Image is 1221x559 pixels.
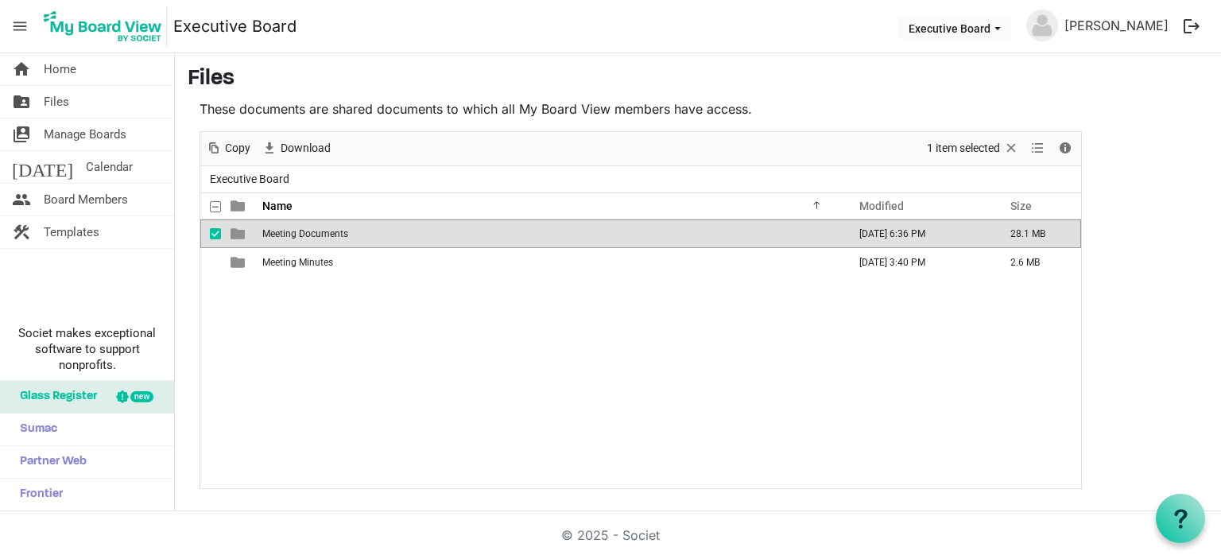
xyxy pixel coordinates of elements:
span: Calendar [86,151,133,183]
span: menu [5,11,35,41]
span: 1 item selected [925,138,1002,158]
span: Sumac [12,413,57,445]
td: is template cell column header type [221,248,258,277]
td: checkbox [200,248,221,277]
span: Glass Register [12,381,97,413]
div: new [130,391,153,402]
td: Meeting Minutes is template cell column header Name [258,248,843,277]
button: View dropdownbutton [1028,138,1047,158]
td: is template cell column header type [221,219,258,248]
span: Size [1010,200,1032,212]
td: checkbox [200,219,221,248]
a: My Board View Logo [39,6,173,46]
a: [PERSON_NAME] [1058,10,1175,41]
span: Executive Board [207,169,293,189]
button: Details [1055,138,1076,158]
img: My Board View Logo [39,6,167,46]
span: Meeting Minutes [262,257,333,268]
img: no-profile-picture.svg [1026,10,1058,41]
span: Templates [44,216,99,248]
a: Executive Board [173,10,297,42]
div: Details [1052,132,1079,165]
a: © 2025 - Societ [561,527,660,543]
span: Home [44,53,76,85]
div: Copy [200,132,256,165]
span: Manage Boards [44,118,126,150]
div: View [1025,132,1052,165]
span: home [12,53,31,85]
span: Modified [859,200,904,212]
span: Files [44,86,69,118]
button: Executive Board dropdownbutton [898,17,1011,39]
span: construction [12,216,31,248]
td: September 16, 2025 6:36 PM column header Modified [843,219,994,248]
span: Frontier [12,479,63,510]
button: Download [259,138,334,158]
span: people [12,184,31,215]
div: Clear selection [921,132,1025,165]
span: Meeting Documents [262,228,348,239]
button: Selection [924,138,1022,158]
span: Download [279,138,332,158]
td: September 12, 2025 3:40 PM column header Modified [843,248,994,277]
span: Name [262,200,293,212]
td: Meeting Documents is template cell column header Name [258,219,843,248]
p: These documents are shared documents to which all My Board View members have access. [200,99,1082,118]
h3: Files [188,66,1208,93]
button: Copy [203,138,254,158]
span: Copy [223,138,252,158]
span: switch_account [12,118,31,150]
span: [DATE] [12,151,73,183]
td: 28.1 MB is template cell column header Size [994,219,1081,248]
td: 2.6 MB is template cell column header Size [994,248,1081,277]
button: logout [1175,10,1208,43]
span: Partner Web [12,446,87,478]
span: folder_shared [12,86,31,118]
span: Societ makes exceptional software to support nonprofits. [7,325,167,373]
div: Download [256,132,336,165]
span: Board Members [44,184,128,215]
